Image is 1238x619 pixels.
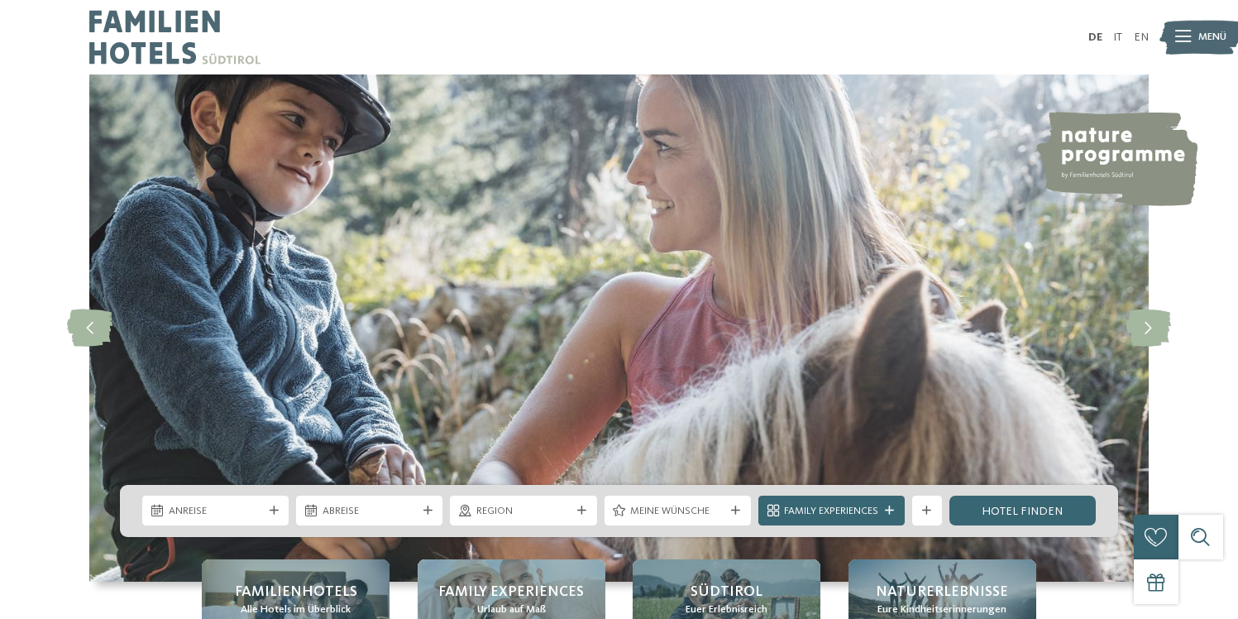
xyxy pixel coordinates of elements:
[438,582,584,602] span: Family Experiences
[876,582,1008,602] span: Naturerlebnisse
[630,504,724,519] span: Meine Wünsche
[323,504,417,519] span: Abreise
[477,602,546,617] span: Urlaub auf Maß
[169,504,263,519] span: Anreise
[1113,31,1122,43] a: IT
[877,602,1006,617] span: Eure Kindheitserinnerungen
[1134,31,1149,43] a: EN
[784,504,878,519] span: Family Experiences
[949,496,1096,525] a: Hotel finden
[89,74,1149,582] img: Familienhotels Südtirol: The happy family places
[691,582,762,602] span: Südtirol
[1088,31,1102,43] a: DE
[1198,30,1226,45] span: Menü
[476,504,571,519] span: Region
[235,582,357,602] span: Familienhotels
[1034,112,1197,206] img: nature programme by Familienhotels Südtirol
[686,602,767,617] span: Euer Erlebnisreich
[241,602,351,617] span: Alle Hotels im Überblick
